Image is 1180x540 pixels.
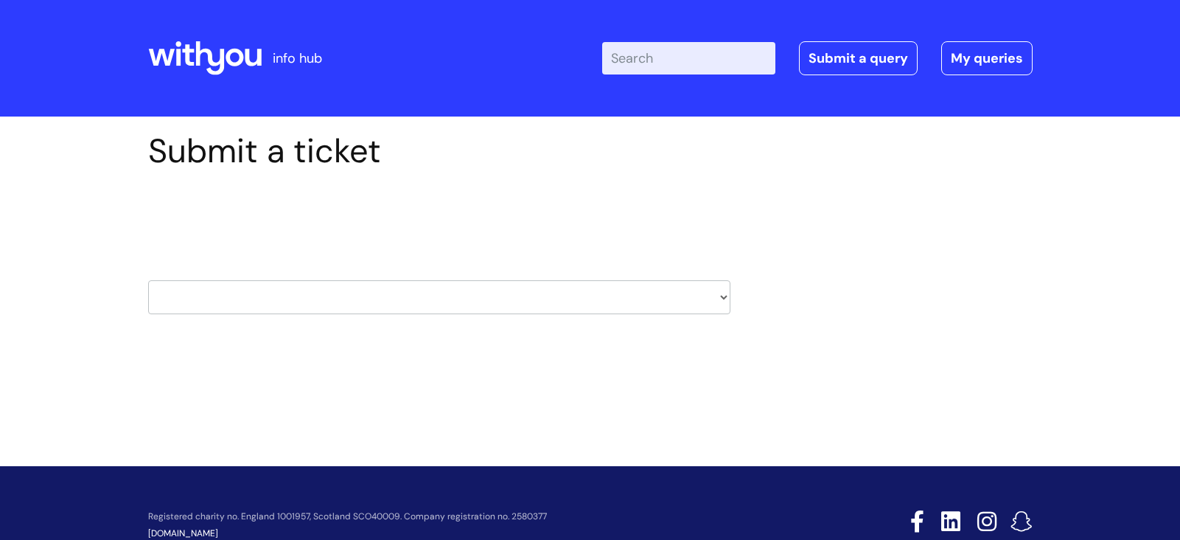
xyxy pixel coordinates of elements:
[148,205,730,232] h2: Select issue type
[273,46,322,70] p: info hub
[799,41,918,75] a: Submit a query
[148,512,806,522] p: Registered charity no. England 1001957, Scotland SCO40009. Company registration no. 2580377
[148,131,730,171] h1: Submit a ticket
[148,527,218,539] a: [DOMAIN_NAME]
[602,42,775,75] input: Search
[941,41,1033,75] a: My queries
